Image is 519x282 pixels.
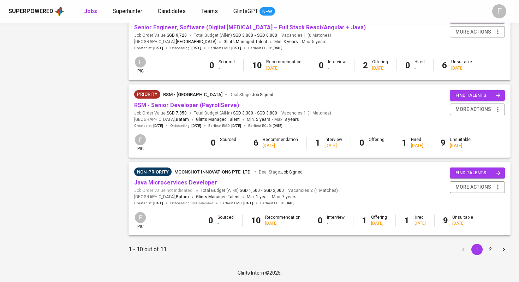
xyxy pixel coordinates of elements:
[281,33,331,39] span: Vacancies ( 0 Matches )
[303,110,306,116] span: 1
[414,65,425,71] div: -
[153,123,163,128] span: [DATE]
[220,137,236,149] div: Sourced
[170,46,201,51] span: Onboarding :
[194,33,277,39] span: Total Budget (All-In)
[113,8,142,14] span: Superhunter
[220,201,253,206] span: Earliest EMD :
[134,201,163,206] span: Created at :
[281,170,303,175] span: Job Signed
[369,143,384,149] div: -
[450,26,505,38] button: more actions
[413,215,426,227] div: Hired
[285,117,299,122] span: 8 years
[217,221,234,227] div: -
[274,117,299,122] span: Max.
[163,92,222,97] span: RSM - [GEOGRAPHIC_DATA]
[498,244,509,255] button: Go to next page
[158,7,187,16] a: Candidates
[450,181,505,193] button: more actions
[265,221,300,227] div: [DATE]
[312,39,327,44] span: 5 years
[274,39,298,44] span: Min.
[253,138,258,148] b: 6
[363,60,368,70] b: 2
[134,211,147,230] div: pic
[196,117,240,122] span: Glints Managed Talent
[231,123,241,128] span: [DATE]
[261,188,262,194] span: -
[243,201,253,206] span: [DATE]
[450,90,505,101] button: find talents
[450,168,505,178] button: find talents
[256,117,270,122] span: 5 years
[233,7,275,16] a: GlintsGPT NEW
[327,215,345,227] div: Interview
[371,221,387,227] div: [DATE]
[158,8,186,14] span: Candidates
[113,7,144,16] a: Superhunter
[248,123,282,128] span: Earliest ECJD :
[285,201,294,206] span: [DATE]
[404,216,409,225] b: 1
[284,39,298,44] span: 3 years
[252,60,262,70] b: 10
[196,194,240,199] span: Glints Managed Talent
[176,194,189,201] span: Batam
[134,90,160,99] div: New Job received from Demand Team
[372,65,388,71] div: [DATE]
[208,216,213,225] b: 0
[55,6,64,17] img: app logo
[455,169,501,177] span: find talents
[281,110,331,116] span: Vacancies ( 1 Matches )
[84,8,97,14] b: Jobs
[247,194,268,199] span: Min.
[134,188,193,194] span: Job Order Value not indicated.
[371,215,387,227] div: Offering
[282,194,297,199] span: 7 years
[129,245,167,254] p: 1 - 10 out of 11
[302,39,327,44] span: Max.
[452,221,473,227] div: [DATE]
[176,39,216,46] span: [GEOGRAPHIC_DATA]
[450,143,471,149] div: [DATE]
[201,8,218,14] span: Teams
[251,216,261,225] b: 10
[208,123,241,128] span: Earliest EMD :
[260,201,294,206] span: Earliest ECJD :
[288,188,338,194] span: Vacancies ( 1 Matches )
[134,91,160,98] span: Priority
[240,188,260,194] span: SGD 1,500
[170,201,213,206] span: Onboarding :
[229,92,273,97] span: Deal Stage :
[191,123,201,128] span: [DATE]
[315,138,320,148] b: 1
[263,143,298,149] div: [DATE]
[259,8,275,15] span: NEW
[255,33,256,39] span: -
[209,60,214,70] b: 0
[176,116,189,123] span: Batam
[134,24,366,31] a: Senior Engineer, Software (Digital [MEDICAL_DATA] – Full Stack React/Angular + Java)
[266,65,302,71] div: [DATE]
[455,105,491,114] span: more actions
[208,46,241,51] span: Earliest EMD :
[318,216,323,225] b: 0
[194,110,277,116] span: Total Budget (All-In)
[359,138,364,148] b: 0
[201,7,219,16] a: Teams
[264,188,284,194] span: SGD 2,000
[452,215,473,227] div: Unsuitable
[191,46,201,51] span: [DATE]
[134,168,172,176] div: Hiring on Hold
[219,65,235,71] div: -
[471,244,483,255] button: page 1
[273,46,282,51] span: [DATE]
[455,183,491,192] span: more actions
[414,59,425,71] div: Hired
[303,33,306,39] span: 1
[272,194,297,199] span: Max.
[134,169,172,176] span: Non-Priority
[134,116,189,123] span: [GEOGRAPHIC_DATA] ,
[319,60,324,70] b: 0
